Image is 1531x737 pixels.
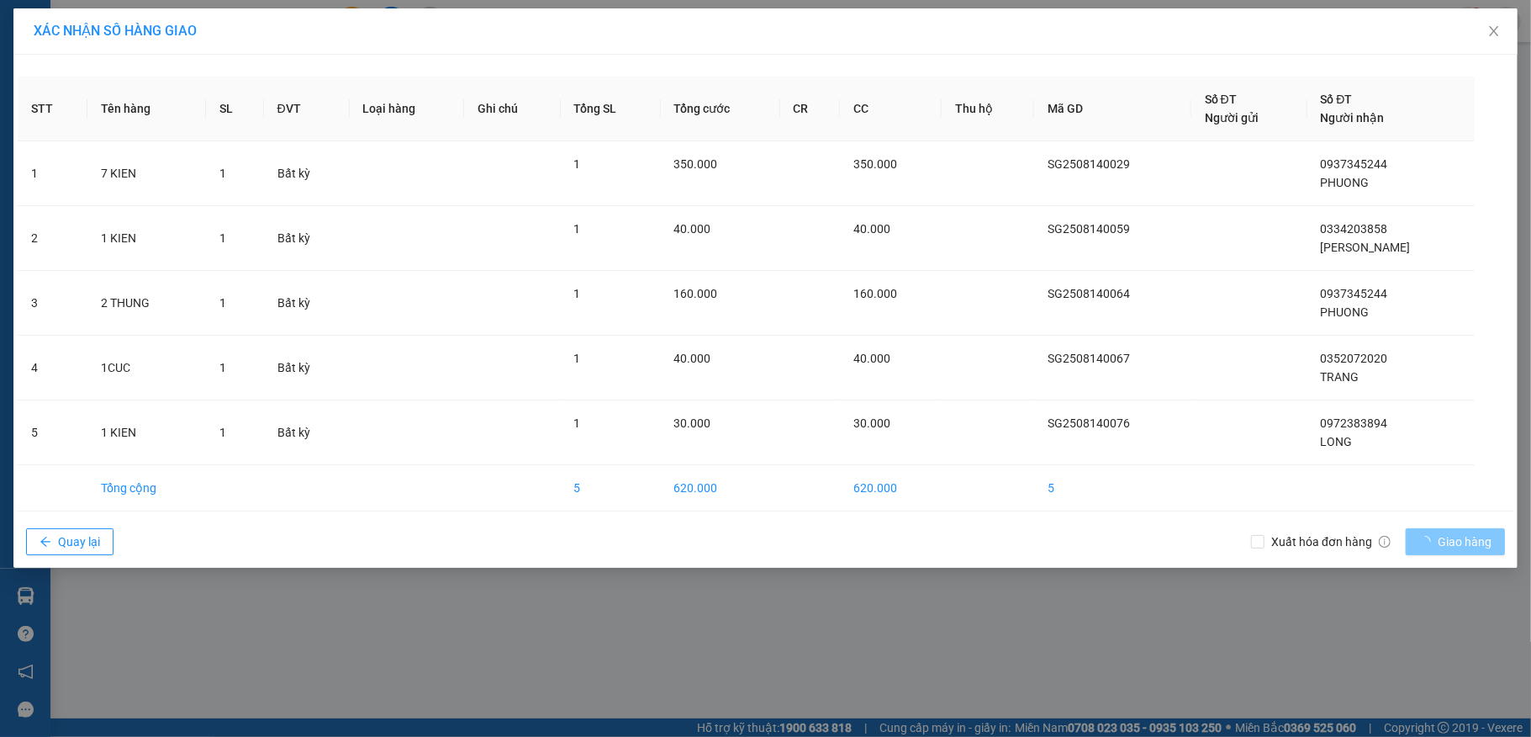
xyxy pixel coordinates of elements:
button: Giao hàng [1406,528,1505,555]
span: 1 [574,352,581,365]
span: 40.000 [853,222,890,236]
span: Quay lại [58,533,100,551]
span: LONG [1321,435,1353,448]
span: arrow-left [40,536,51,549]
button: Close [1470,8,1518,56]
span: PHUONG [1321,176,1370,189]
span: loading [1419,536,1438,548]
span: SG2508140064 [1048,287,1130,300]
b: BIÊN NHẬN GỬI HÀNG HÓA [108,24,161,162]
th: Thu hộ [942,77,1034,141]
span: 0937345244 [1321,157,1388,171]
td: 1 KIEN [87,206,206,271]
td: 5 [18,400,87,465]
span: Giao hàng [1438,533,1491,551]
span: 1 [219,231,226,245]
span: close [1487,24,1501,38]
b: [PERSON_NAME] [21,109,95,188]
td: 2 THUNG [87,271,206,336]
b: [DOMAIN_NAME] [141,64,231,77]
span: XÁC NHẬN SỐ HÀNG GIAO [34,23,197,39]
td: 5 [561,465,661,512]
span: SG2508140059 [1048,222,1130,236]
th: Tổng SL [561,77,661,141]
span: info-circle [1379,536,1391,548]
span: 0937345244 [1321,287,1388,300]
img: logo.jpg [182,21,223,61]
th: Tên hàng [87,77,206,141]
span: SG2508140067 [1048,352,1130,365]
span: 0352072020 [1321,352,1388,365]
span: 1 [219,296,226,310]
span: 0972383894 [1321,416,1388,430]
span: 40.000 [853,352,890,365]
span: 30.000 [853,416,890,430]
th: Ghi chú [464,77,561,141]
td: 3 [18,271,87,336]
span: 1 [574,157,581,171]
th: Tổng cước [661,77,780,141]
span: 1 [219,361,226,374]
button: arrow-leftQuay lại [26,528,114,555]
span: 40.000 [674,352,711,365]
td: 620.000 [661,465,780,512]
th: CR [780,77,841,141]
span: 1 [574,222,581,236]
td: 1 KIEN [87,400,206,465]
span: Người nhận [1321,111,1385,125]
span: 1 [574,416,581,430]
span: 160.000 [853,287,897,300]
span: PHUONG [1321,305,1370,319]
span: 1 [574,287,581,300]
span: 40.000 [674,222,711,236]
span: [PERSON_NAME] [1321,241,1411,254]
span: Người gửi [1205,111,1259,125]
td: 4 [18,336,87,400]
span: Số ĐT [1205,93,1237,106]
span: 1 [219,167,226,180]
th: Mã GD [1034,77,1191,141]
th: CC [840,77,942,141]
th: ĐVT [264,77,350,141]
td: Bất kỳ [264,141,350,206]
span: SG2508140029 [1048,157,1130,171]
th: STT [18,77,87,141]
td: 620.000 [840,465,942,512]
td: Bất kỳ [264,206,350,271]
td: Bất kỳ [264,271,350,336]
span: Xuất hóa đơn hàng [1264,533,1397,551]
span: Số ĐT [1321,93,1353,106]
td: 5 [1034,465,1191,512]
span: TRANG [1321,370,1359,384]
span: 0334203858 [1321,222,1388,236]
span: 160.000 [674,287,718,300]
span: 350.000 [674,157,718,171]
td: 1CUC [87,336,206,400]
span: SG2508140076 [1048,416,1130,430]
th: SL [206,77,264,141]
th: Loại hàng [350,77,464,141]
td: 1 [18,141,87,206]
td: Tổng cộng [87,465,206,512]
td: Bất kỳ [264,336,350,400]
td: 2 [18,206,87,271]
span: 1 [219,426,226,439]
td: 7 KIEN [87,141,206,206]
li: (c) 2017 [141,80,231,101]
span: 350.000 [853,157,897,171]
span: 30.000 [674,416,711,430]
td: Bất kỳ [264,400,350,465]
